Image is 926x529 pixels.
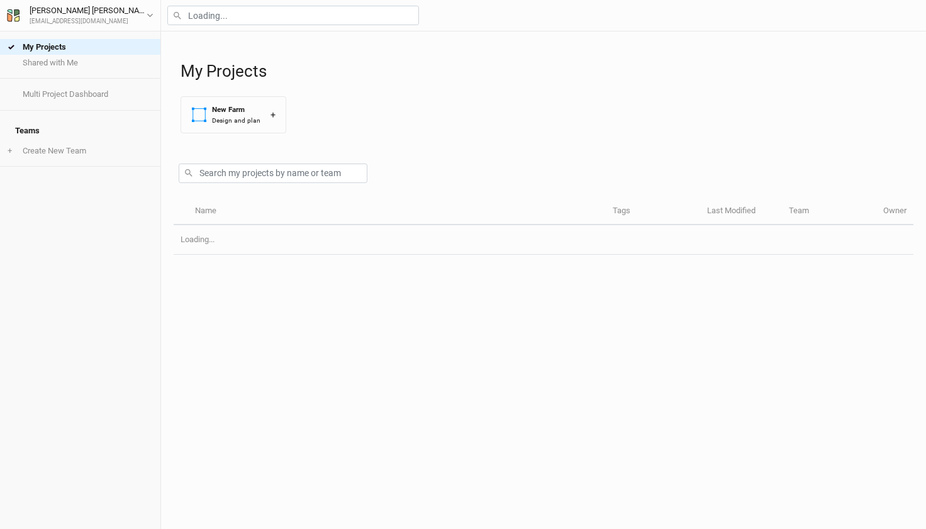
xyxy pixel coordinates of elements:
[30,17,147,26] div: [EMAIL_ADDRESS][DOMAIN_NAME]
[167,6,419,25] input: Loading...
[6,4,154,26] button: [PERSON_NAME] [PERSON_NAME][EMAIL_ADDRESS][DOMAIN_NAME]
[30,4,147,17] div: [PERSON_NAME] [PERSON_NAME]
[271,108,276,121] div: +
[212,104,260,115] div: New Farm
[174,225,913,255] td: Loading...
[782,198,876,225] th: Team
[212,116,260,125] div: Design and plan
[187,198,605,225] th: Name
[876,198,913,225] th: Owner
[179,164,367,183] input: Search my projects by name or team
[8,118,153,143] h4: Teams
[606,198,700,225] th: Tags
[700,198,782,225] th: Last Modified
[8,146,12,156] span: +
[181,62,913,81] h1: My Projects
[181,96,286,133] button: New FarmDesign and plan+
